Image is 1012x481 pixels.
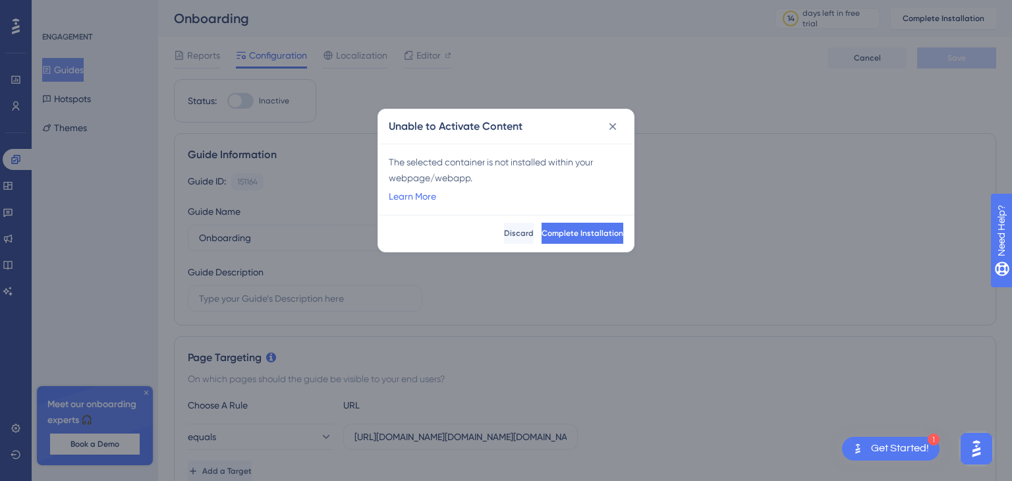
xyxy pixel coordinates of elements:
[842,437,940,461] div: Open Get Started! checklist, remaining modules: 1
[31,3,82,19] span: Need Help?
[957,429,996,468] iframe: UserGuiding AI Assistant Launcher
[504,228,534,239] span: Discard
[389,188,436,204] a: Learn More
[850,441,866,457] img: launcher-image-alternative-text
[389,154,623,186] div: The selected container is not installed within your webpage/webapp.
[542,228,623,239] span: Complete Installation
[871,441,929,456] div: Get Started!
[928,434,940,445] div: 1
[389,119,522,134] h2: Unable to Activate Content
